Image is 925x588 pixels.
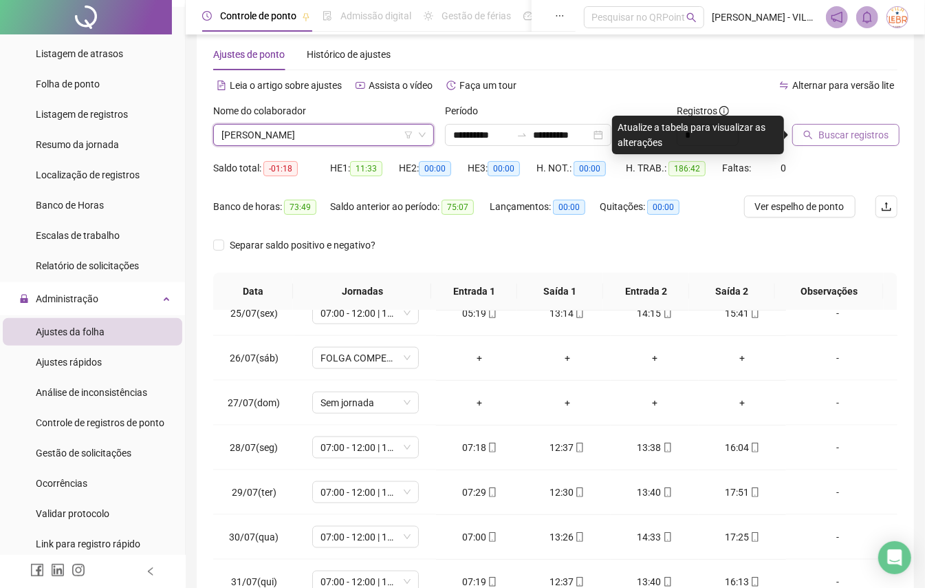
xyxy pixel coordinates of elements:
span: 31/07(qui) [231,576,277,587]
span: 26/07(sáb) [230,353,279,364]
span: -01:18 [263,161,298,176]
span: swap [779,81,789,90]
span: 00:00 [574,161,606,176]
th: Saída 2 [689,273,775,311]
div: - [797,440,878,455]
span: mobile [662,532,673,542]
span: 0 [781,162,786,174]
span: 28/07(seg) [230,442,278,453]
span: 29/07(ter) [232,487,276,498]
span: mobile [574,577,585,587]
span: mobile [749,308,760,318]
div: + [447,395,512,410]
span: lock [19,294,29,304]
span: Faça um tour [459,80,516,91]
div: 14:15 [622,306,687,321]
span: mobile [749,577,760,587]
span: 00:00 [488,161,520,176]
div: 05:19 [447,306,512,321]
span: Administração [36,293,98,304]
div: H. NOT.: [536,160,626,176]
div: + [622,350,687,366]
th: Saída 1 [517,273,603,311]
span: mobile [662,487,673,497]
span: 07:00 - 12:00 | 13:00 - 16:00 [320,482,411,503]
div: - [797,306,878,321]
div: - [797,529,878,545]
div: Atualize a tabela para visualizar as alterações [612,116,784,154]
span: Localização de registros [36,169,140,180]
span: 186:42 [668,161,706,176]
span: Resumo da jornada [36,139,119,150]
span: 11:33 [350,161,382,176]
span: file-text [217,81,226,90]
div: - [797,350,878,366]
span: linkedin [51,563,65,577]
span: down [418,131,426,139]
span: Controle de ponto [220,10,296,21]
div: + [710,350,775,366]
span: 07:00 - 12:00 | 13:00 - 16:00 [320,437,411,458]
span: Buscar registros [818,127,889,143]
div: + [534,395,600,410]
span: to [516,129,527,140]
div: 12:30 [534,485,600,500]
span: 07:00 - 12:00 | 13:00 - 16:00 [320,303,411,324]
span: Análise de inconsistências [36,387,147,398]
span: Listagem de registros [36,109,128,120]
span: instagram [72,563,85,577]
span: Ajustes rápidos [36,357,102,368]
div: + [622,395,687,410]
div: 15:41 [710,306,775,321]
label: Nome do colaborador [213,103,315,118]
div: 17:25 [710,529,775,545]
span: mobile [574,308,585,318]
div: - [797,395,878,410]
span: Ver espelho de ponto [755,199,845,214]
span: 25/07(sex) [230,308,278,319]
span: Admissão digital [340,10,411,21]
div: 13:14 [534,306,600,321]
span: info-circle [719,106,729,116]
div: Banco de horas: [213,199,330,215]
span: ellipsis [555,11,565,21]
th: Observações [774,273,884,311]
div: Lançamentos: [490,199,600,215]
div: 17:51 [710,485,775,500]
div: Quitações: [600,199,696,215]
th: Data [213,273,293,311]
span: notification [831,11,843,23]
span: Separar saldo positivo e negativo? [224,238,381,253]
div: 16:04 [710,440,775,455]
span: clock-circle [202,11,212,21]
span: mobile [662,308,673,318]
span: 07:00 - 12:00 | 13:00 - 16:00 [320,527,411,547]
div: HE 3: [468,160,536,176]
span: file-done [323,11,332,21]
span: bell [861,11,873,23]
span: Sem jornada [320,392,411,413]
span: Assista o vídeo [369,80,433,91]
span: search [803,130,813,140]
span: history [446,81,456,90]
span: 30/07(qua) [229,532,279,543]
span: mobile [574,443,585,452]
span: 00:00 [419,161,451,176]
div: H. TRAB.: [626,160,722,176]
button: Ver espelho de ponto [744,196,856,218]
span: Ajustes da folha [36,326,105,337]
span: mobile [486,532,497,542]
div: Saldo anterior ao período: [330,199,490,215]
span: upload [881,201,892,212]
span: Controle de registros de ponto [36,417,164,428]
div: HE 2: [399,160,468,176]
span: Ajustes de ponto [213,49,285,60]
div: 13:26 [534,529,600,545]
span: sun [424,11,433,21]
div: 13:38 [622,440,687,455]
div: Open Intercom Messenger [878,541,911,574]
div: + [447,350,512,366]
div: 07:00 [447,529,512,545]
span: mobile [749,443,760,452]
div: 07:18 [447,440,512,455]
